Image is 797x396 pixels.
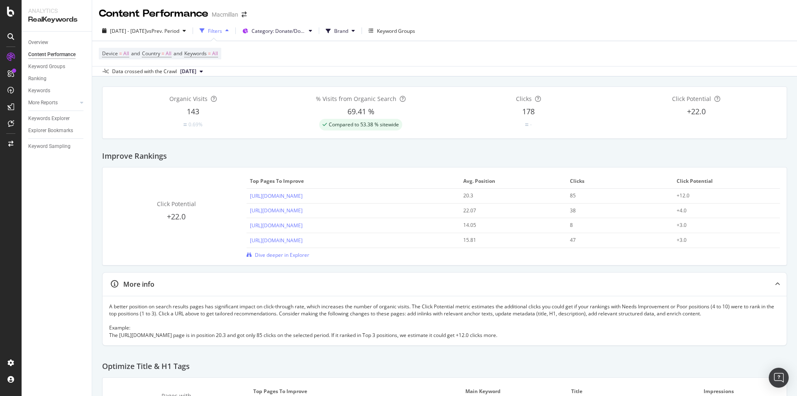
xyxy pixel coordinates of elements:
[570,221,660,229] div: 8
[212,10,238,19] div: Macmillan
[157,200,196,208] span: Click Potential
[570,236,660,244] div: 47
[28,74,46,83] div: Ranking
[677,177,775,185] span: Click Potential
[123,280,154,289] div: More info
[99,7,208,21] div: Content Performance
[253,388,457,395] span: Top pages to improve
[347,106,374,116] span: 69.41 %
[334,27,348,34] span: Brand
[28,126,73,135] div: Explorer Bookmarks
[677,221,767,229] div: +3.0
[28,86,50,95] div: Keywords
[188,121,203,128] div: 0.69%
[112,68,177,75] div: Data crossed with the Crawl
[99,24,189,37] button: [DATE] - [DATE]vsPrev. Period
[463,192,553,199] div: 20.3
[672,95,711,103] span: Click Potential
[28,86,86,95] a: Keywords
[166,48,171,59] span: All
[571,388,695,395] span: title
[465,388,562,395] span: Main Keyword
[161,50,164,57] span: =
[142,50,160,57] span: Country
[329,122,399,127] span: Compared to 53.38 % sitewide
[28,126,86,135] a: Explorer Bookmarks
[187,106,199,116] span: 143
[530,121,532,128] div: -
[570,177,668,185] span: Clicks
[28,114,86,123] a: Keywords Explorer
[167,212,186,221] span: +22.0
[28,142,86,151] a: Keyword Sampling
[28,62,86,71] a: Keyword Groups
[250,222,303,229] a: [URL][DOMAIN_NAME]
[28,114,70,123] div: Keywords Explorer
[28,7,85,15] div: Analytics
[110,27,147,34] span: [DATE] - [DATE]
[365,24,418,37] button: Keyword Groups
[208,27,222,34] div: Filters
[463,221,553,229] div: 14.05
[769,368,789,388] div: Open Intercom Messenger
[250,192,303,199] a: [URL][DOMAIN_NAME]
[250,177,455,185] span: Top pages to improve
[180,68,196,75] span: 2025 Sep. 5th
[239,24,315,37] button: Category: Donate/Donate-in-Memory
[28,98,78,107] a: More Reports
[183,123,187,126] img: Equal
[177,66,206,76] button: [DATE]
[323,24,358,37] button: Brand
[123,48,129,59] span: All
[28,62,65,71] div: Keyword Groups
[102,50,118,57] span: Device
[252,27,306,34] span: Category: Donate/Donate-in-Memory
[316,95,396,103] span: % Visits from Organic Search
[704,388,775,395] span: Impressions
[247,251,309,258] a: Dive deeper in Explorer
[184,50,207,57] span: Keywords
[377,27,415,34] div: Keyword Groups
[525,123,528,126] img: Equal
[677,236,767,244] div: +3.0
[319,119,402,130] div: success label
[28,50,76,59] div: Content Performance
[119,50,122,57] span: =
[147,27,179,34] span: vs Prev. Period
[28,98,58,107] div: More Reports
[196,24,232,37] button: Filters
[516,95,532,103] span: Clicks
[28,74,86,83] a: Ranking
[169,95,208,103] span: Organic Visits
[28,50,86,59] a: Content Performance
[109,303,780,339] div: A better position on search results pages has significant impact on click-through rate, which inc...
[250,237,303,244] a: [URL][DOMAIN_NAME]
[570,207,660,214] div: 38
[677,207,767,214] div: +4.0
[463,236,553,244] div: 15.81
[174,50,182,57] span: and
[570,192,660,199] div: 85
[28,142,71,151] div: Keyword Sampling
[242,12,247,17] div: arrow-right-arrow-left
[28,38,86,47] a: Overview
[522,106,535,116] span: 178
[28,15,85,25] div: RealKeywords
[687,106,706,116] span: +22.0
[463,207,553,214] div: 22.07
[131,50,140,57] span: and
[255,251,309,258] span: Dive deeper in Explorer
[28,38,48,47] div: Overview
[208,50,211,57] span: =
[677,192,767,199] div: +12.0
[102,152,167,160] h2: Improve Rankings
[212,48,218,59] span: All
[102,362,190,371] h2: Optimize Title & H1 Tags
[463,177,561,185] span: Avg. Position
[250,207,303,214] a: [URL][DOMAIN_NAME]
